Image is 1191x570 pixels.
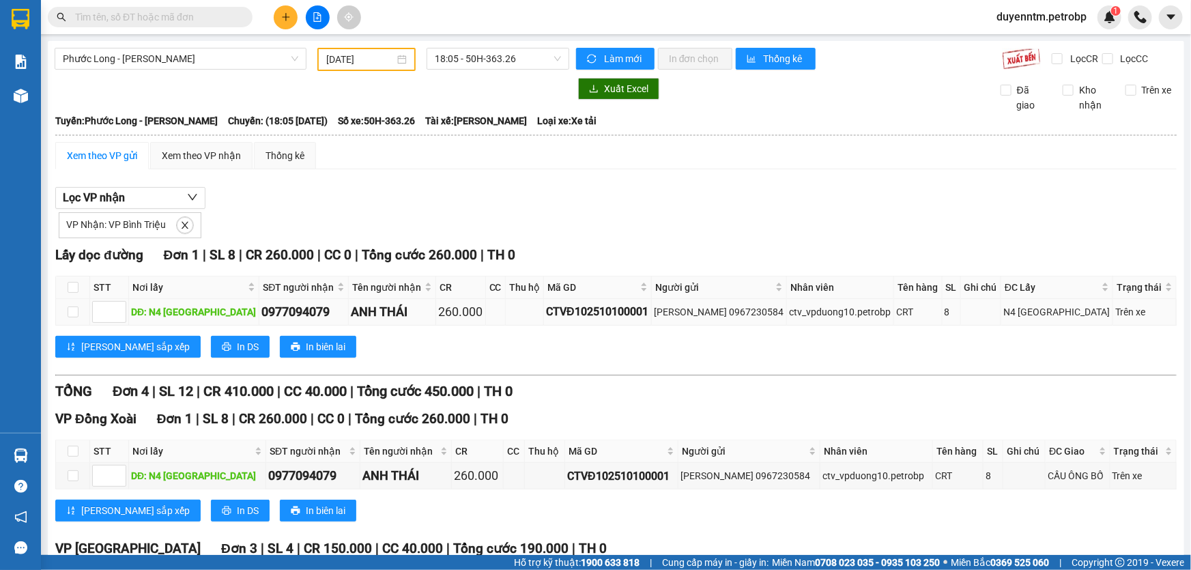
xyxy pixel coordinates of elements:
[453,541,569,556] span: Tổng cước 190.000
[222,506,231,517] span: printer
[281,12,291,22] span: plus
[1111,6,1121,16] sup: 1
[820,440,933,463] th: Nhân viên
[477,383,480,399] span: |
[587,54,599,65] span: sync
[764,51,805,66] span: Thống kê
[1117,280,1162,295] span: Trạng thái
[822,468,930,483] div: ctv_vpduong10.petrobp
[655,280,773,295] span: Người gửi
[157,411,193,427] span: Đơn 1
[297,541,300,556] span: |
[164,247,200,263] span: Đơn 1
[337,5,361,29] button: aim
[446,541,450,556] span: |
[14,55,28,69] img: solution-icon
[1005,280,1099,295] span: ĐC Lấy
[55,115,218,126] b: Tuyến: Phước Long - [PERSON_NAME]
[55,500,201,522] button: sort-ascending[PERSON_NAME] sắp xếp
[480,411,508,427] span: TH 0
[317,411,345,427] span: CC 0
[506,276,544,299] th: Thu hộ
[268,466,358,485] div: 0977094079
[349,299,436,326] td: ANH THÁI
[514,555,640,570] span: Hỗ trợ kỹ thuật:
[14,448,28,463] img: warehouse-icon
[326,52,394,67] input: 10/10/2025
[1115,304,1174,319] div: Trên xe
[270,444,346,459] span: SĐT người nhận
[567,468,676,485] div: CTVĐ102510100001
[569,444,664,459] span: Mã GD
[306,339,345,354] span: In biên lai
[487,247,515,263] span: TH 0
[1114,444,1162,459] span: Trạng thái
[474,411,477,427] span: |
[266,463,360,489] td: 0977094079
[1048,468,1107,483] div: CẦU ÔNG BỐ
[1003,304,1110,319] div: N4 [GEOGRAPHIC_DATA]
[81,339,190,354] span: [PERSON_NAME] sắp xếp
[579,541,607,556] span: TH 0
[544,299,652,326] td: CTVĐ102510100001
[57,12,66,22] span: search
[304,541,372,556] span: CR 150.000
[81,503,190,518] span: [PERSON_NAME] sắp xếp
[239,411,307,427] span: CR 260.000
[1074,83,1115,113] span: Kho nhận
[63,189,125,206] span: Lọc VP nhận
[246,247,314,263] span: CR 260.000
[350,383,354,399] span: |
[736,48,816,70] button: bar-chartThống kê
[382,541,443,556] span: CC 40.000
[990,557,1049,568] strong: 0369 525 060
[177,220,192,230] span: close
[280,336,356,358] button: printerIn biên lai
[933,440,984,463] th: Tên hàng
[747,54,758,65] span: bar-chart
[680,468,818,483] div: [PERSON_NAME] 0967230584
[360,463,452,489] td: ANH THÁI
[935,468,981,483] div: CRT
[291,342,300,353] span: printer
[291,506,300,517] span: printer
[197,383,200,399] span: |
[1115,558,1125,567] span: copyright
[210,247,235,263] span: SL 8
[581,557,640,568] strong: 1900 633 818
[604,51,644,66] span: Làm mới
[280,500,356,522] button: printerIn biên lai
[352,280,422,295] span: Tên người nhận
[344,12,354,22] span: aim
[1159,5,1183,29] button: caret-down
[237,503,259,518] span: In DS
[131,304,257,319] div: DĐ: N4 [GEOGRAPHIC_DATA]
[1003,440,1046,463] th: Ghi chú
[187,192,198,203] span: down
[284,383,347,399] span: CC 40.000
[480,247,484,263] span: |
[55,247,143,263] span: Lấy dọc đường
[894,276,942,299] th: Tên hàng
[438,302,483,322] div: 260.000
[525,440,565,463] th: Thu hộ
[90,440,129,463] th: STT
[55,187,205,209] button: Lọc VP nhận
[654,304,784,319] div: [PERSON_NAME] 0967230584
[435,48,561,69] span: 18:05 - 50H-363.26
[211,336,270,358] button: printerIn DS
[268,541,293,556] span: SL 4
[984,440,1003,463] th: SL
[357,383,474,399] span: Tổng cước 450.000
[943,560,947,565] span: ⚪️
[239,247,242,263] span: |
[650,555,652,570] span: |
[896,304,939,319] div: CRT
[55,336,201,358] button: sort-ascending[PERSON_NAME] sắp xếp
[221,541,257,556] span: Đơn 3
[454,466,501,485] div: 260.000
[951,555,1049,570] span: Miền Bắc
[55,541,201,556] span: VP [GEOGRAPHIC_DATA]
[375,541,379,556] span: |
[66,219,166,230] span: VP Nhận: VP Bình Triệu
